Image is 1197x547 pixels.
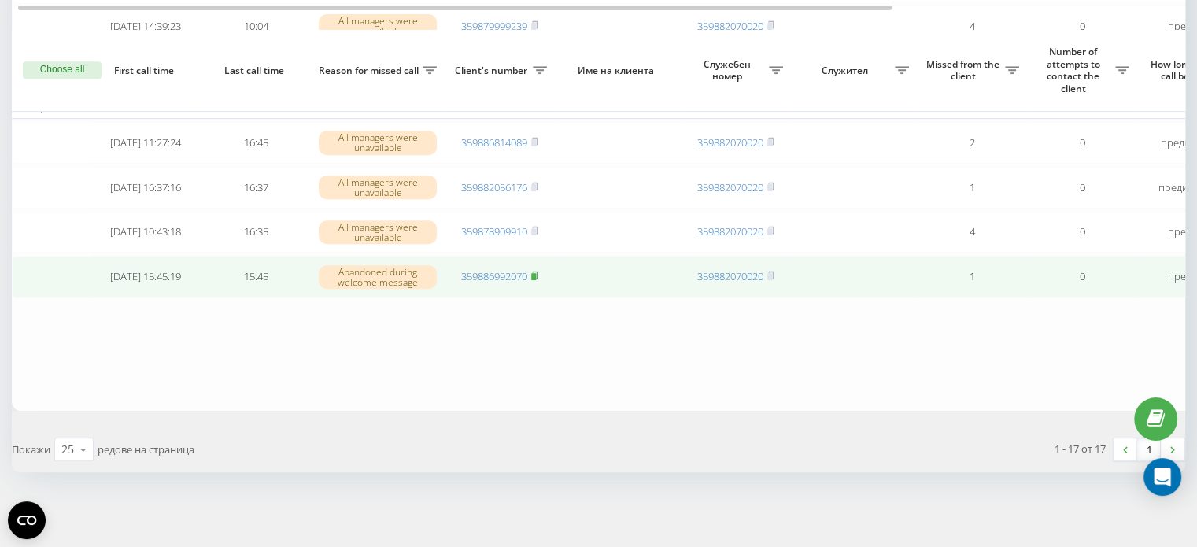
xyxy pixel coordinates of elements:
a: 359886814089 [461,135,527,150]
a: 359882056176 [461,180,527,194]
td: 0 [1027,212,1137,253]
div: All managers were unavailable [319,176,437,199]
span: Reason for missed call [319,65,423,77]
button: Open CMP widget [8,501,46,539]
span: Служебен номер [689,58,769,83]
a: 359886992070 [461,269,527,283]
div: Open Intercom Messenger [1143,458,1181,496]
span: Client's number [453,65,533,77]
td: 16:45 [201,122,311,164]
td: 16:37 [201,167,311,209]
span: Last call time [213,65,298,77]
td: 1 [917,167,1027,209]
td: 0 [1027,256,1137,298]
a: 359878909910 [461,224,527,238]
span: Покажи [12,442,50,456]
div: 25 [61,442,74,457]
td: [DATE] 14:39:23 [91,6,201,47]
td: [DATE] 11:27:24 [91,122,201,164]
span: Number of attempts to contact the client [1035,46,1115,94]
td: 0 [1027,122,1137,164]
td: 15:45 [201,256,311,298]
div: 1 - 17 от 17 [1055,441,1106,456]
a: 359879999239 [461,19,527,33]
td: 4 [917,6,1027,47]
div: All managers were unavailable [319,220,437,244]
td: [DATE] 16:37:16 [91,167,201,209]
td: 1 [917,256,1027,298]
a: 359882070020 [697,19,763,33]
td: 16:35 [201,212,311,253]
span: Missed from the client [925,58,1005,83]
a: 359882070020 [697,135,763,150]
span: Име на клиента [568,65,667,77]
span: Служител [799,65,895,77]
td: 10:04 [201,6,311,47]
a: 359882070020 [697,269,763,283]
td: 4 [917,212,1027,253]
td: [DATE] 15:45:19 [91,256,201,298]
div: All managers were unavailable [319,14,437,38]
td: [DATE] 10:43:18 [91,212,201,253]
td: 0 [1027,167,1137,209]
a: 359882070020 [697,180,763,194]
span: редове на страница [98,442,194,456]
td: 0 [1027,6,1137,47]
button: Choose all [23,61,102,79]
td: 2 [917,122,1027,164]
a: 1 [1137,438,1161,460]
a: 359882070020 [697,224,763,238]
span: First call time [103,65,188,77]
div: All managers were unavailable [319,131,437,154]
div: Abandoned during welcome message [319,265,437,289]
